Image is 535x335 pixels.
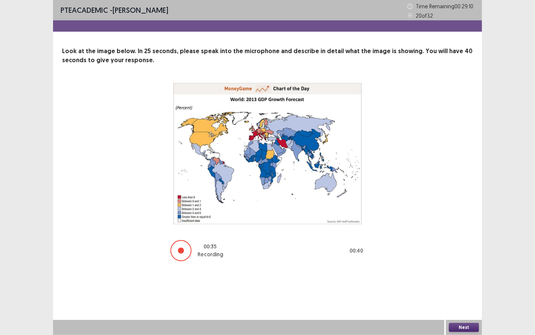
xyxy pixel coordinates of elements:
img: image-description [173,83,362,224]
p: Look at the image below. In 25 seconds, please speak into the microphone and describe in detail w... [62,47,473,65]
p: Recording [198,251,223,259]
button: Next [449,323,479,332]
p: - [PERSON_NAME] [61,5,168,16]
p: Time Remaining 00 : 29 : 10 [416,2,474,10]
span: PTE academic [61,5,108,15]
p: 20 of 32 [416,12,433,20]
p: 00 : 40 [350,247,363,255]
p: 00 : 35 [204,243,217,251]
